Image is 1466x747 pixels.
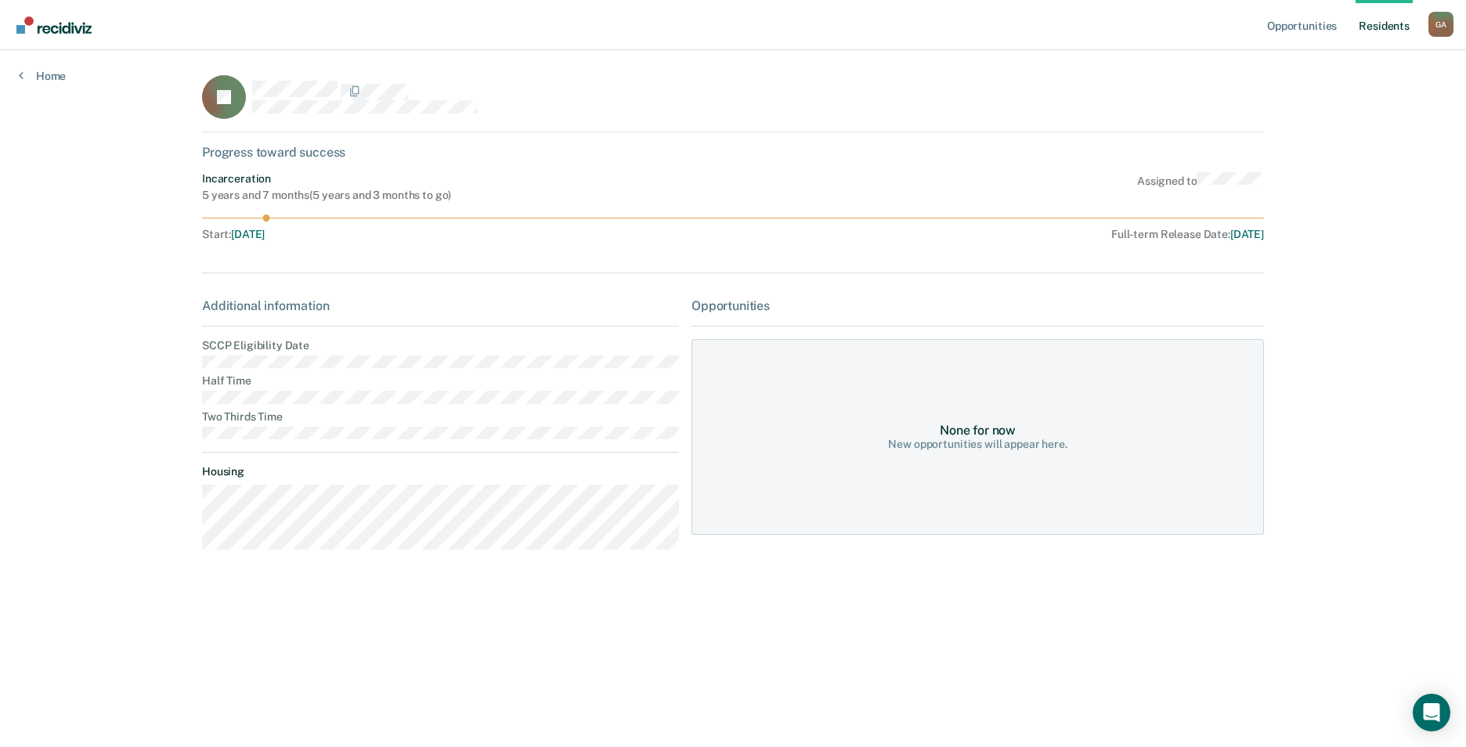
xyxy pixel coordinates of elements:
div: Open Intercom Messenger [1413,694,1450,731]
div: Full-term Release Date : [691,228,1264,241]
a: Home [19,69,66,83]
div: G A [1428,12,1453,37]
div: Progress toward success [202,145,1264,160]
button: Profile dropdown button [1428,12,1453,37]
div: Start : [202,228,685,241]
dt: Housing [202,465,679,478]
img: Recidiviz [16,16,92,34]
div: Incarceration [202,172,451,186]
div: New opportunities will appear here. [888,438,1067,451]
dt: Two Thirds Time [202,410,679,424]
div: Additional information [202,298,679,313]
span: [DATE] [231,228,265,240]
dt: Half Time [202,374,679,388]
div: Assigned to [1137,172,1264,202]
dt: SCCP Eligibility Date [202,339,679,352]
span: [DATE] [1230,228,1264,240]
div: 5 years and 7 months ( 5 years and 3 months to go ) [202,189,451,202]
div: Opportunities [691,298,1264,313]
div: None for now [940,423,1016,438]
